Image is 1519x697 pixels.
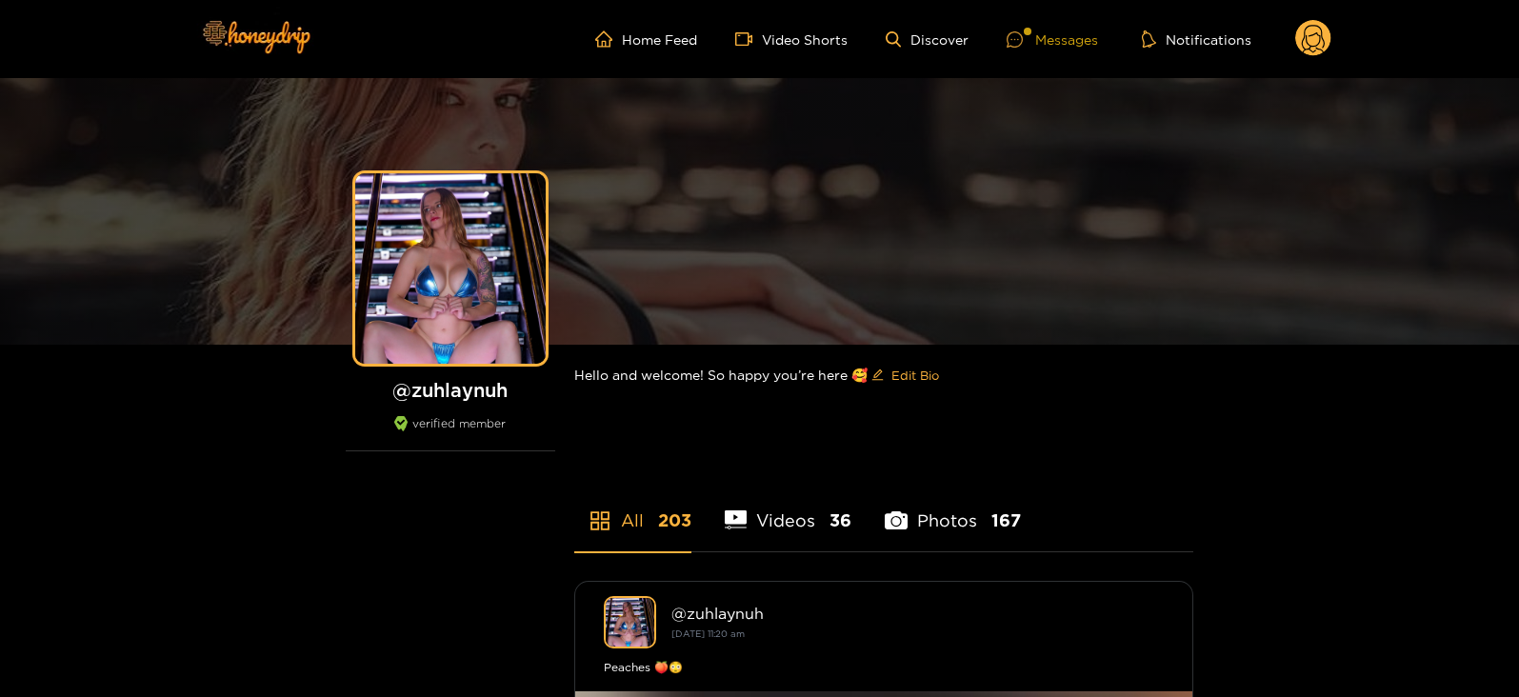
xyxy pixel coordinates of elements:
div: Peaches 🍑😳 [604,658,1164,677]
span: 203 [658,508,691,532]
div: verified member [346,416,555,451]
span: home [595,30,622,48]
li: Videos [725,466,852,551]
div: Hello and welcome! So happy you’re here 🥰 [574,345,1193,406]
div: Messages [1007,29,1098,50]
h1: @ zuhlaynuh [346,378,555,402]
span: 167 [991,508,1021,532]
a: Home Feed [595,30,697,48]
span: edit [871,368,884,383]
a: Video Shorts [735,30,848,48]
a: Discover [886,31,969,48]
span: video-camera [735,30,762,48]
small: [DATE] 11:20 am [671,628,745,639]
li: All [574,466,691,551]
div: @ zuhlaynuh [671,605,1164,622]
span: 36 [829,508,851,532]
button: editEdit Bio [868,360,943,390]
button: Notifications [1136,30,1257,49]
span: Edit Bio [891,366,939,385]
img: zuhlaynuh [604,596,656,648]
li: Photos [885,466,1021,551]
span: appstore [589,509,611,532]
